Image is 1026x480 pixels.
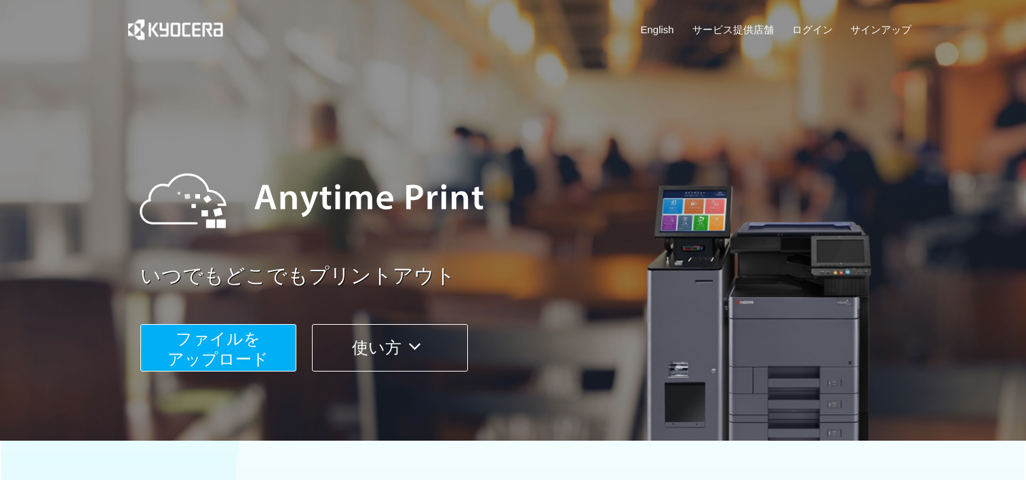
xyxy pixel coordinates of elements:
button: 使い方 [312,324,468,372]
a: ログイン [792,22,833,37]
button: ファイルを​​アップロード [140,324,296,372]
a: サービス提供店舗 [692,22,774,37]
a: いつでもどこでもプリントアウト [140,262,920,291]
a: English [641,22,674,37]
a: サインアップ [850,22,911,37]
span: ファイルを ​​アップロード [167,329,269,368]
